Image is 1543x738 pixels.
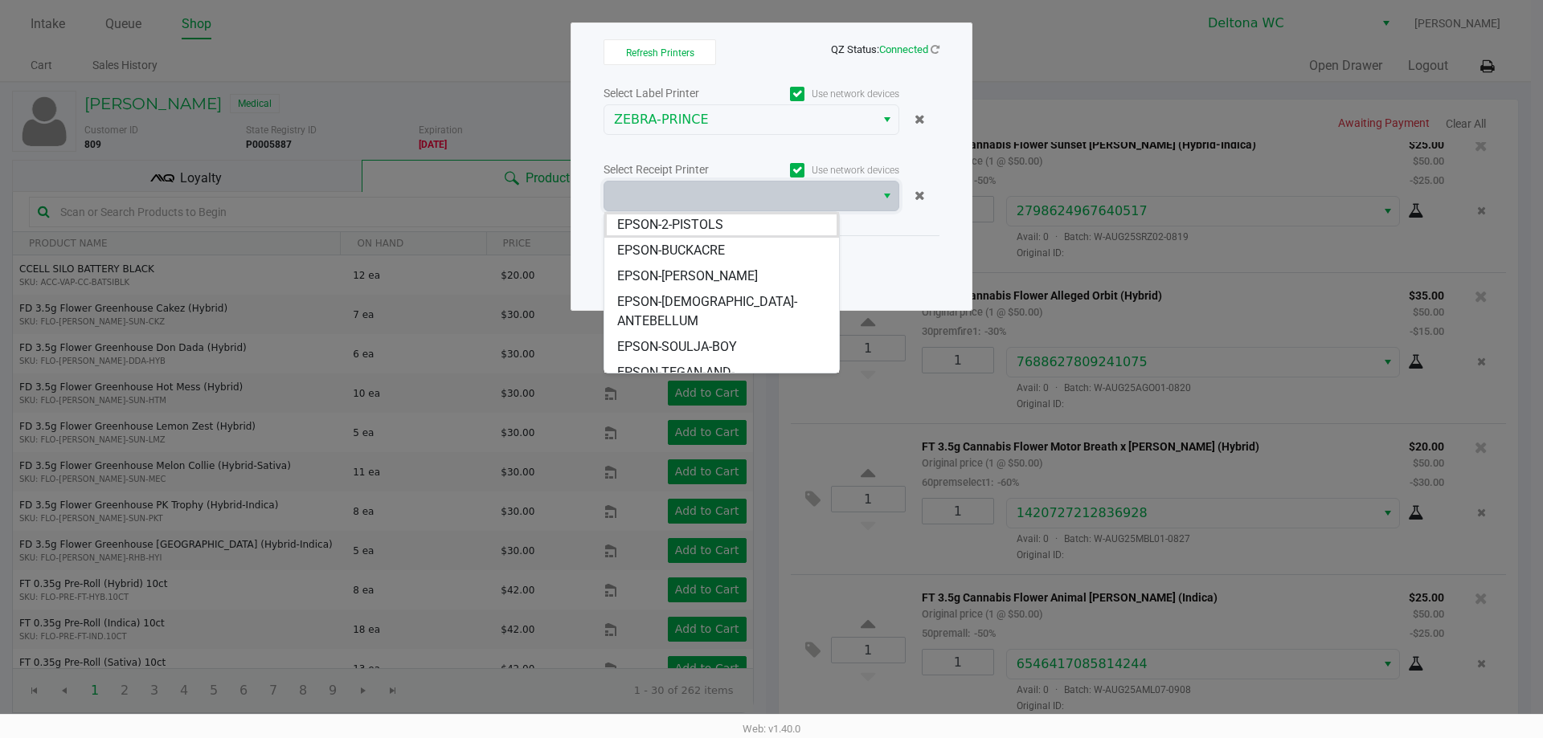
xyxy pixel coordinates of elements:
[626,47,694,59] span: Refresh Printers
[617,363,826,402] span: EPSON-TEGAN-AND-[PERSON_NAME]
[617,241,725,260] span: EPSON-BUCKACRE
[617,337,737,357] span: EPSON-SOULJA-BOY
[614,110,866,129] span: ZEBRA-PRINCE
[831,43,939,55] span: QZ Status:
[751,87,899,101] label: Use network devices
[743,723,800,735] span: Web: v1.40.0
[617,267,758,286] span: EPSON-[PERSON_NAME]
[604,39,716,65] button: Refresh Printers
[875,181,898,210] button: Select
[875,105,898,134] button: Select
[604,85,751,102] div: Select Label Printer
[879,43,928,55] span: Connected
[604,161,751,178] div: Select Receipt Printer
[617,292,826,331] span: EPSON-[DEMOGRAPHIC_DATA]-ANTEBELLUM
[617,215,723,234] span: EPSON-2-PISTOLS
[751,163,899,177] label: Use network devices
